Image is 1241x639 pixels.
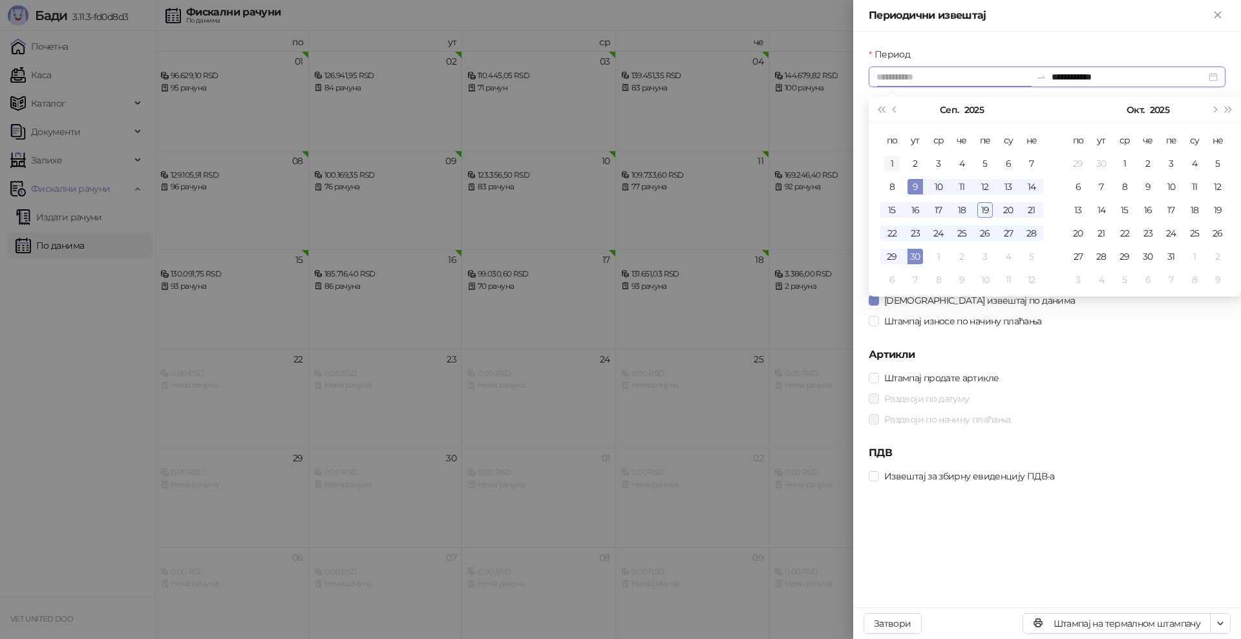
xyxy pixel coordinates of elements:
[1090,245,1113,268] td: 2025-10-28
[977,179,993,194] div: 12
[931,179,946,194] div: 10
[997,268,1020,291] td: 2025-10-11
[1024,156,1039,171] div: 7
[1210,156,1225,171] div: 5
[904,129,927,152] th: ут
[1066,129,1090,152] th: по
[1136,245,1160,268] td: 2025-10-30
[1066,268,1090,291] td: 2025-11-03
[880,222,904,245] td: 2025-09-22
[931,156,946,171] div: 3
[1001,156,1016,171] div: 6
[950,245,973,268] td: 2025-10-02
[880,175,904,198] td: 2025-09-08
[927,152,950,175] td: 2025-09-03
[1020,175,1043,198] td: 2025-09-14
[1183,152,1206,175] td: 2025-10-04
[977,249,993,264] div: 3
[1183,268,1206,291] td: 2025-11-08
[1206,198,1229,222] td: 2025-10-19
[880,245,904,268] td: 2025-09-29
[888,97,902,123] button: Претходни месец (PageUp)
[954,202,970,218] div: 18
[1113,175,1136,198] td: 2025-10-08
[1117,249,1132,264] div: 29
[1136,198,1160,222] td: 2025-10-16
[1163,249,1179,264] div: 31
[997,222,1020,245] td: 2025-09-27
[1094,272,1109,288] div: 4
[880,152,904,175] td: 2025-09-01
[1036,72,1046,82] span: to
[879,293,1080,308] span: [DEMOGRAPHIC_DATA] извештај по данима
[1206,245,1229,268] td: 2025-11-02
[1187,202,1202,218] div: 18
[950,152,973,175] td: 2025-09-04
[954,225,970,241] div: 25
[1066,245,1090,268] td: 2025-10-27
[1163,202,1179,218] div: 17
[907,156,923,171] div: 2
[973,129,997,152] th: пе
[884,179,900,194] div: 8
[1070,202,1086,218] div: 13
[997,152,1020,175] td: 2025-09-06
[954,272,970,288] div: 9
[1113,198,1136,222] td: 2025-10-15
[869,47,918,61] label: Период
[1140,249,1156,264] div: 30
[1160,222,1183,245] td: 2025-10-24
[884,202,900,218] div: 15
[1183,222,1206,245] td: 2025-10-25
[1090,222,1113,245] td: 2025-10-21
[954,156,970,171] div: 4
[1140,202,1156,218] div: 16
[907,225,923,241] div: 23
[1070,225,1086,241] div: 20
[973,152,997,175] td: 2025-09-05
[1140,225,1156,241] div: 23
[1117,179,1132,194] div: 8
[1210,249,1225,264] div: 2
[1140,156,1156,171] div: 2
[1136,268,1160,291] td: 2025-11-06
[973,222,997,245] td: 2025-09-26
[1090,268,1113,291] td: 2025-11-04
[1136,129,1160,152] th: че
[950,222,973,245] td: 2025-09-25
[977,272,993,288] div: 10
[1036,72,1046,82] span: swap-right
[950,268,973,291] td: 2025-10-09
[1024,272,1039,288] div: 12
[927,268,950,291] td: 2025-10-08
[1066,198,1090,222] td: 2025-10-13
[1094,202,1109,218] div: 14
[1117,272,1132,288] div: 5
[1206,152,1229,175] td: 2025-10-05
[904,175,927,198] td: 2025-09-09
[1020,245,1043,268] td: 2025-10-05
[977,202,993,218] div: 19
[1001,249,1016,264] div: 4
[1140,179,1156,194] div: 9
[1160,129,1183,152] th: пе
[1024,249,1039,264] div: 5
[1127,97,1144,123] button: Изабери месец
[1113,268,1136,291] td: 2025-11-05
[1020,152,1043,175] td: 2025-09-07
[1090,129,1113,152] th: ут
[1160,152,1183,175] td: 2025-10-03
[1066,222,1090,245] td: 2025-10-20
[884,249,900,264] div: 29
[884,272,900,288] div: 6
[1163,156,1179,171] div: 3
[907,249,923,264] div: 30
[1066,152,1090,175] td: 2025-09-29
[1001,272,1016,288] div: 11
[1187,249,1202,264] div: 1
[973,268,997,291] td: 2025-10-10
[904,152,927,175] td: 2025-09-02
[1222,97,1236,123] button: Следећа година (Control + right)
[1160,198,1183,222] td: 2025-10-17
[1206,175,1229,198] td: 2025-10-12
